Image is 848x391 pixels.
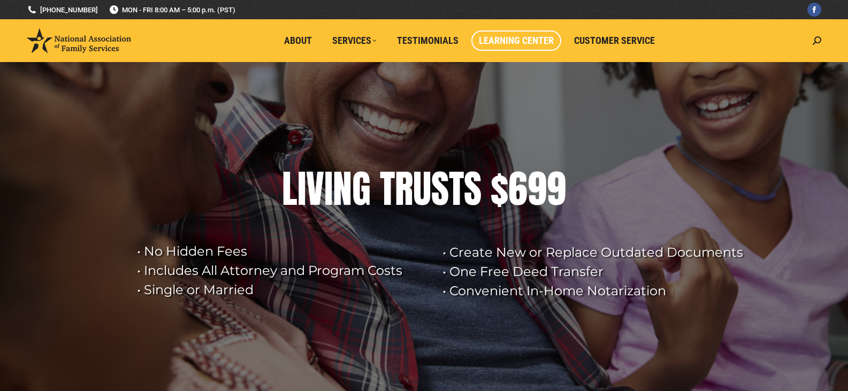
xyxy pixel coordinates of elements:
div: S [464,167,482,210]
div: $ [491,167,508,210]
a: About [277,30,319,51]
img: National Association of Family Services [27,28,131,53]
span: Services [332,35,377,47]
div: T [380,167,395,210]
div: U [413,167,431,210]
span: Learning Center [479,35,554,47]
div: S [431,167,449,210]
span: MON - FRI 8:00 AM – 5:00 p.m. (PST) [109,5,235,15]
rs-layer: • Create New or Replace Outdated Documents • One Free Deed Transfer • Convenient In-Home Notariza... [442,243,753,301]
div: N [333,167,352,210]
div: 6 [508,167,528,210]
div: I [297,167,306,210]
span: Testimonials [397,35,459,47]
div: 9 [547,167,566,210]
div: T [449,167,464,210]
rs-layer: • No Hidden Fees • Includes All Attorney and Program Costs • Single or Married [137,242,429,300]
a: Facebook page opens in new window [807,3,821,17]
div: L [282,167,297,210]
div: 9 [528,167,547,210]
div: G [352,167,371,210]
span: Customer Service [574,35,655,47]
div: I [324,167,333,210]
div: V [306,167,324,210]
span: About [284,35,312,47]
a: Learning Center [471,30,561,51]
a: [PHONE_NUMBER] [27,5,98,15]
div: R [395,167,413,210]
a: Testimonials [389,30,466,51]
a: Customer Service [567,30,662,51]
